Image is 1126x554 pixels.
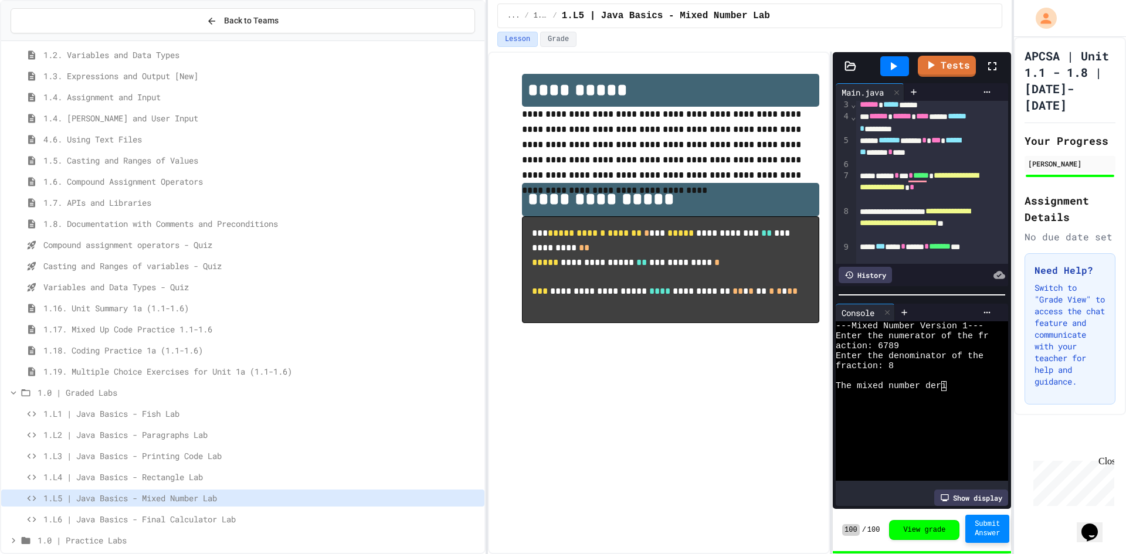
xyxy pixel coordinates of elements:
span: Enter the denominator of the [836,351,983,361]
div: Console [836,307,880,319]
div: Console [836,304,895,321]
span: Variables and Data Types - Quiz [43,281,480,293]
span: 1.5. Casting and Ranges of Values [43,154,480,166]
span: Compound assignment operators - Quiz [43,239,480,251]
span: 1.0 | Practice Labs [38,534,480,546]
div: Main.java [836,83,904,101]
iframe: chat widget [1077,507,1114,542]
iframe: chat widget [1029,456,1114,506]
h1: APCSA | Unit 1.1 - 1.8 | [DATE]-[DATE] [1025,47,1115,113]
span: 1.L5 | Java Basics - Mixed Number Lab [562,9,770,23]
div: 9 [836,242,850,266]
span: fraction: 8 [836,361,894,371]
span: Fold line [850,100,856,109]
button: Back to Teams [11,8,475,33]
span: Casting and Ranges of variables - Quiz [43,260,480,272]
span: Submit Answer [975,519,1000,538]
span: 1.L6 | Java Basics - Final Calculator Lab [43,513,480,525]
h3: Need Help? [1035,263,1105,277]
span: 1.L1 | Java Basics - Fish Lab [43,407,480,420]
span: 1.4. Assignment and Input [43,91,480,103]
span: action: 6789 [836,341,899,351]
span: 1.0 | Graded Labs [534,11,548,21]
span: 1.17. Mixed Up Code Practice 1.1-1.6 [43,323,480,335]
h2: Assignment Details [1025,192,1115,225]
span: 1.3. Expressions and Output [New] [43,70,480,82]
div: My Account [1023,5,1060,32]
span: 4.6. Using Text Files [43,133,480,145]
span: 1.19. Multiple Choice Exercises for Unit 1a (1.1-1.6) [43,365,480,378]
span: i [941,381,947,391]
div: No due date set [1025,230,1115,244]
span: 1.8. Documentation with Comments and Preconditions [43,217,480,230]
span: ... [507,11,520,21]
div: 8 [836,206,850,241]
span: 1.4. [PERSON_NAME] and User Input [43,112,480,124]
a: Tests [918,56,976,77]
span: 1.L4 | Java Basics - Rectangle Lab [43,471,480,483]
span: 1.L5 | Java Basics - Mixed Number Lab [43,492,480,504]
span: 1.0 | Graded Labs [38,386,480,399]
button: Grade [540,32,576,47]
div: History [839,267,892,283]
span: ---Mixed Number Version 1--- [836,321,983,331]
span: Fold line [850,112,856,121]
button: View grade [889,520,959,540]
span: 1.2. Variables and Data Types [43,49,480,61]
span: 100 [867,525,880,535]
span: 1.7. APIs and Libraries [43,196,480,209]
span: 1.18. Coding Practice 1a (1.1-1.6) [43,344,480,356]
div: Chat with us now!Close [5,5,81,74]
div: 7 [836,170,850,206]
span: 100 [842,524,860,536]
span: 1.16. Unit Summary 1a (1.1-1.6) [43,302,480,314]
span: 1.6. Compound Assignment Operators [43,175,480,188]
span: / [525,11,529,21]
div: 5 [836,135,850,159]
div: Show display [934,490,1008,506]
span: The mixed number der [836,381,941,391]
h2: Your Progress [1025,132,1115,149]
span: Enter the numerator of the fr [836,331,989,341]
span: 1.L3 | Java Basics - Printing Code Lab [43,450,480,462]
p: Switch to "Grade View" to access the chat feature and communicate with your teacher for help and ... [1035,282,1105,388]
button: Submit Answer [965,515,1009,543]
span: 1.L2 | Java Basics - Paragraphs Lab [43,429,480,441]
button: Lesson [497,32,538,47]
div: Main.java [836,86,890,98]
div: 4 [836,111,850,135]
div: 6 [836,159,850,171]
span: / [552,11,557,21]
span: Back to Teams [224,15,279,27]
div: [PERSON_NAME] [1028,158,1112,169]
div: 3 [836,99,850,111]
span: / [862,525,866,535]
